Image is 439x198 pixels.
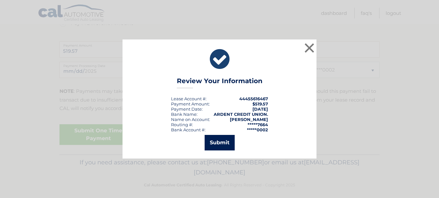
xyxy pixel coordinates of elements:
[171,122,193,127] div: Routing #:
[171,117,210,122] div: Name on Account:
[239,96,268,101] strong: 44455616467
[303,41,316,54] button: ×
[171,101,210,106] div: Payment Amount:
[171,106,203,112] div: :
[230,117,268,122] strong: [PERSON_NAME]
[171,127,206,132] div: Bank Account #:
[205,135,235,150] button: Submit
[171,106,202,112] span: Payment Date
[171,112,198,117] div: Bank Name:
[171,96,207,101] div: Lease Account #:
[252,101,268,106] span: $519.57
[252,106,268,112] span: [DATE]
[214,112,268,117] strong: ARDENT CREDIT UNION.
[177,77,262,88] h3: Review Your Information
